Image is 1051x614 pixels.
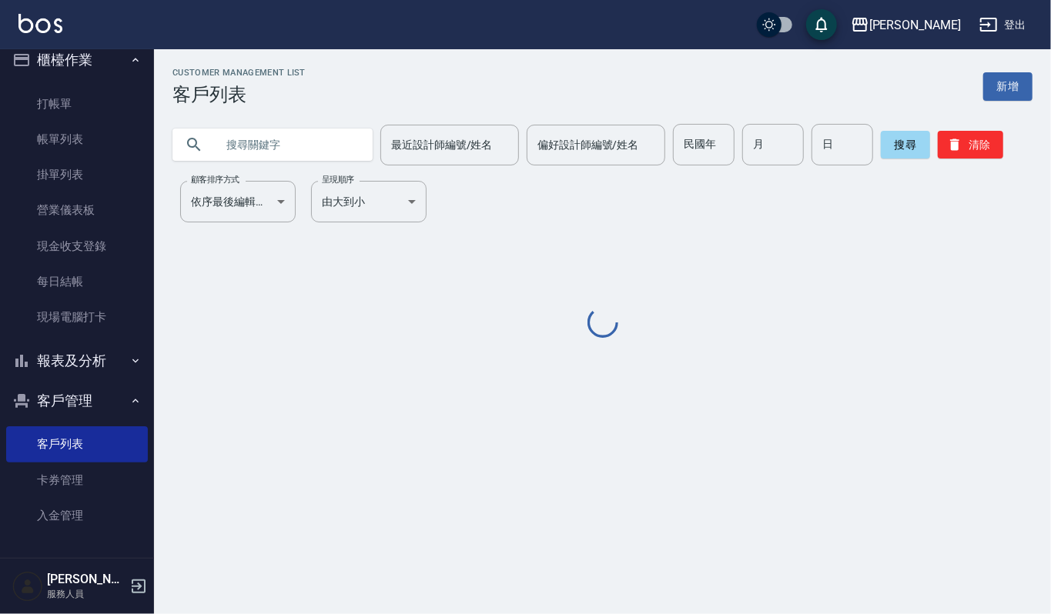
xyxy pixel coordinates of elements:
p: 服務人員 [47,587,126,601]
a: 新增 [983,72,1033,101]
input: 搜尋關鍵字 [216,124,360,165]
button: [PERSON_NAME] [845,9,967,41]
a: 掛單列表 [6,157,148,192]
div: [PERSON_NAME] [869,15,961,35]
img: Logo [18,14,62,33]
button: 客戶管理 [6,381,148,421]
a: 營業儀表板 [6,192,148,228]
div: 依序最後編輯時間 [180,181,296,222]
a: 入金管理 [6,498,148,533]
label: 顧客排序方式 [191,174,239,185]
button: 登出 [973,11,1033,39]
a: 現場電腦打卡 [6,299,148,335]
a: 帳單列表 [6,122,148,157]
button: 清除 [938,131,1003,159]
img: Person [12,571,43,602]
a: 現金收支登錄 [6,229,148,264]
button: 報表及分析 [6,341,148,381]
a: 卡券管理 [6,462,148,498]
div: 由大到小 [311,181,427,222]
h5: [PERSON_NAME] [47,572,126,587]
h3: 客戶列表 [172,84,306,105]
label: 呈現順序 [322,174,354,185]
a: 每日結帳 [6,264,148,299]
a: 打帳單 [6,86,148,122]
button: save [806,9,837,40]
a: 客戶列表 [6,426,148,462]
button: 櫃檯作業 [6,40,148,80]
button: 搜尋 [881,131,930,159]
h2: Customer Management List [172,68,306,78]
